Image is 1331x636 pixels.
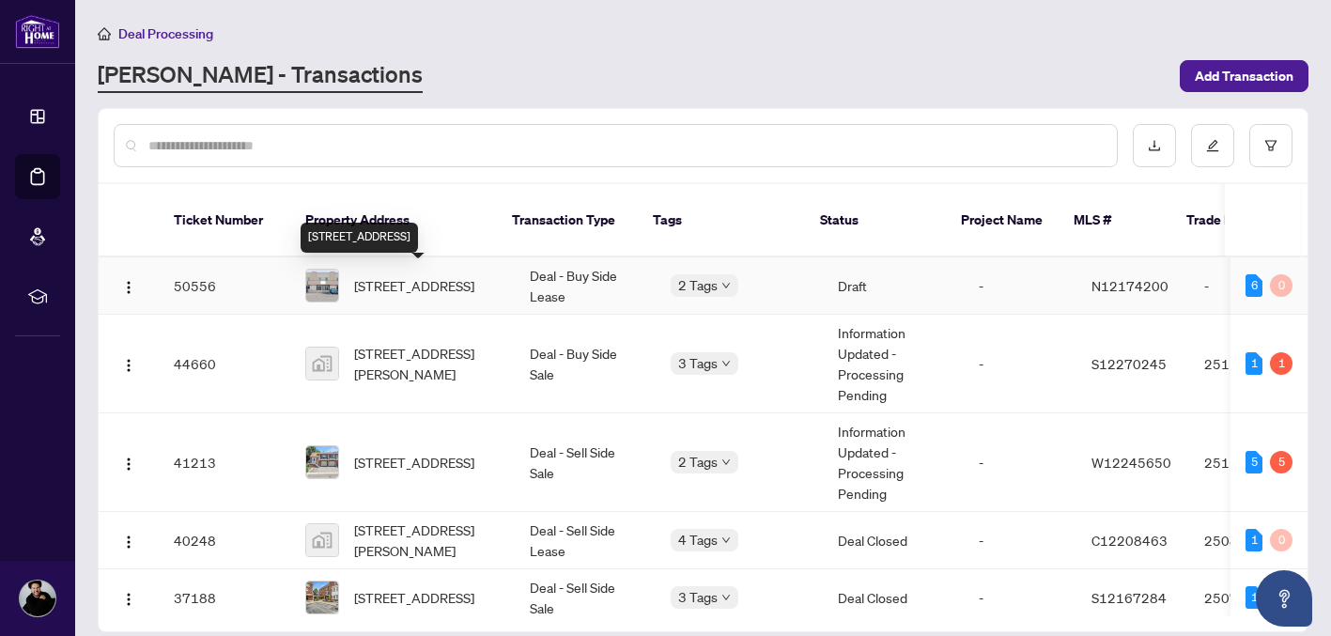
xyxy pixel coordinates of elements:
td: Deal - Sell Side Sale [515,413,656,512]
td: 2508710 [1189,512,1321,569]
th: Transaction Type [497,184,638,257]
td: - [964,512,1076,569]
td: Deal Closed [823,512,964,569]
span: C12208463 [1091,532,1168,549]
button: Logo [114,349,144,379]
span: [STREET_ADDRESS] [354,587,474,608]
img: thumbnail-img [306,348,338,380]
td: Deal - Sell Side Sale [515,569,656,627]
span: [STREET_ADDRESS] [354,275,474,296]
td: - [964,569,1076,627]
div: 1 [1246,352,1262,375]
span: N12174200 [1091,277,1168,294]
div: 5 [1246,451,1262,473]
button: filter [1249,124,1292,167]
button: download [1133,124,1176,167]
img: Logo [121,535,136,550]
td: - [964,315,1076,413]
span: home [98,27,111,40]
td: 41213 [159,413,290,512]
span: download [1148,139,1161,152]
th: Property Address [290,184,497,257]
td: 2511119 [1189,413,1321,512]
span: S12167284 [1091,589,1167,606]
span: Add Transaction [1195,61,1293,91]
span: 3 Tags [678,586,718,608]
span: 4 Tags [678,529,718,551]
button: Logo [114,582,144,613]
span: edit [1206,139,1219,152]
img: Logo [121,457,136,472]
td: 2511846 [1189,315,1321,413]
img: thumbnail-img [306,524,338,556]
button: edit [1191,124,1234,167]
button: Add Transaction [1180,60,1308,92]
td: 50556 [159,257,290,315]
td: - [964,257,1076,315]
span: filter [1264,139,1277,152]
td: 44660 [159,315,290,413]
img: thumbnail-img [306,270,338,302]
img: Logo [121,358,136,373]
img: Logo [121,592,136,607]
div: 1 [1270,352,1292,375]
div: 0 [1270,274,1292,297]
th: MLS # [1059,184,1171,257]
div: 1 [1246,586,1262,609]
span: 2 Tags [678,274,718,296]
img: Profile Icon [20,581,55,616]
th: Project Name [946,184,1059,257]
button: Logo [114,271,144,301]
span: down [721,535,731,545]
div: 5 [1270,451,1292,473]
img: logo [15,14,60,49]
span: 3 Tags [678,352,718,374]
span: [STREET_ADDRESS] [354,452,474,473]
span: S12270245 [1091,355,1167,372]
img: thumbnail-img [306,446,338,478]
td: Deal - Sell Side Lease [515,512,656,569]
th: Tags [638,184,805,257]
th: Trade Number [1171,184,1303,257]
td: 40248 [159,512,290,569]
td: Draft [823,257,964,315]
td: Information Updated - Processing Pending [823,315,964,413]
td: Information Updated - Processing Pending [823,413,964,512]
td: Deal - Buy Side Lease [515,257,656,315]
div: 1 [1246,529,1262,551]
span: down [721,593,731,602]
div: 0 [1270,529,1292,551]
div: 6 [1246,274,1262,297]
span: 2 Tags [678,451,718,473]
span: down [721,281,731,290]
td: Deal - Buy Side Sale [515,315,656,413]
img: Logo [121,280,136,295]
div: [STREET_ADDRESS] [301,223,418,253]
img: thumbnail-img [306,582,338,613]
td: - [1189,257,1321,315]
td: - [964,413,1076,512]
span: down [721,359,731,368]
span: [STREET_ADDRESS][PERSON_NAME] [354,343,500,384]
button: Logo [114,525,144,555]
th: Ticket Number [159,184,290,257]
a: [PERSON_NAME] - Transactions [98,59,423,93]
td: Deal Closed [823,569,964,627]
span: W12245650 [1091,454,1171,471]
span: [STREET_ADDRESS][PERSON_NAME] [354,520,500,561]
button: Open asap [1256,570,1312,627]
span: Deal Processing [118,25,213,42]
span: down [721,458,731,467]
td: 37188 [159,569,290,627]
th: Status [805,184,946,257]
td: 2507427 [1189,569,1321,627]
button: Logo [114,447,144,477]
